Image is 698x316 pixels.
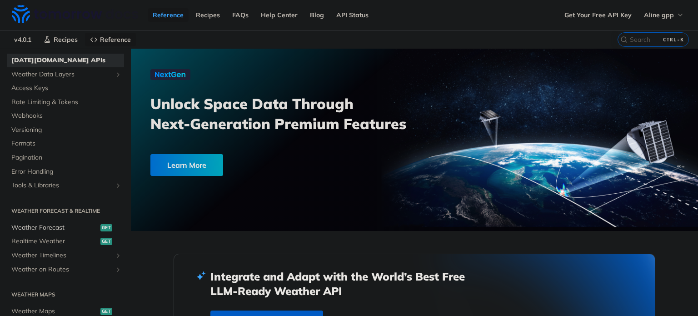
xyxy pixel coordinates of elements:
[100,238,112,245] span: get
[191,8,225,22] a: Recipes
[11,56,122,65] span: [DATE][DOMAIN_NAME] APIs
[644,11,674,19] span: Aline gpp
[7,291,124,299] h2: Weather Maps
[7,151,124,165] a: Pagination
[256,8,303,22] a: Help Center
[150,94,424,134] h3: Unlock Space Data Through Next-Generation Premium Features
[331,8,374,22] a: API Status
[210,269,479,298] h2: Integrate and Adapt with the World’s Best Free LLM-Ready Weather API
[620,36,628,43] svg: Search
[7,68,124,81] a: Weather Data LayersShow subpages for Weather Data Layers
[100,308,112,315] span: get
[11,153,122,162] span: Pagination
[11,181,112,190] span: Tools & Libraries
[150,154,223,176] div: Learn More
[7,221,124,235] a: Weather Forecastget
[227,8,254,22] a: FAQs
[7,165,124,179] a: Error Handling
[7,263,124,276] a: Weather on RoutesShow subpages for Weather on Routes
[12,5,138,23] img: Tomorrow.io Weather API Docs
[150,154,369,176] a: Learn More
[7,235,124,248] a: Realtime Weatherget
[7,249,124,262] a: Weather TimelinesShow subpages for Weather Timelines
[100,224,112,231] span: get
[115,266,122,273] button: Show subpages for Weather on Routes
[100,35,131,44] span: Reference
[11,167,122,176] span: Error Handling
[148,8,189,22] a: Reference
[54,35,78,44] span: Recipes
[639,8,689,22] button: Aline gpp
[7,123,124,137] a: Versioning
[11,70,112,79] span: Weather Data Layers
[11,84,122,93] span: Access Keys
[11,125,122,135] span: Versioning
[85,33,136,46] a: Reference
[11,139,122,148] span: Formats
[661,35,686,44] kbd: CTRL-K
[7,207,124,215] h2: Weather Forecast & realtime
[11,111,122,120] span: Webhooks
[9,33,36,46] span: v4.0.1
[559,8,637,22] a: Get Your Free API Key
[7,54,124,67] a: [DATE][DOMAIN_NAME] APIs
[7,81,124,95] a: Access Keys
[150,69,190,80] img: NextGen
[7,179,124,192] a: Tools & LibrariesShow subpages for Tools & Libraries
[115,252,122,259] button: Show subpages for Weather Timelines
[7,109,124,123] a: Webhooks
[305,8,329,22] a: Blog
[115,182,122,189] button: Show subpages for Tools & Libraries
[11,265,112,274] span: Weather on Routes
[11,223,98,232] span: Weather Forecast
[7,95,124,109] a: Rate Limiting & Tokens
[115,71,122,78] button: Show subpages for Weather Data Layers
[11,251,112,260] span: Weather Timelines
[11,237,98,246] span: Realtime Weather
[11,307,98,316] span: Weather Maps
[11,98,122,107] span: Rate Limiting & Tokens
[7,137,124,150] a: Formats
[39,33,83,46] a: Recipes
